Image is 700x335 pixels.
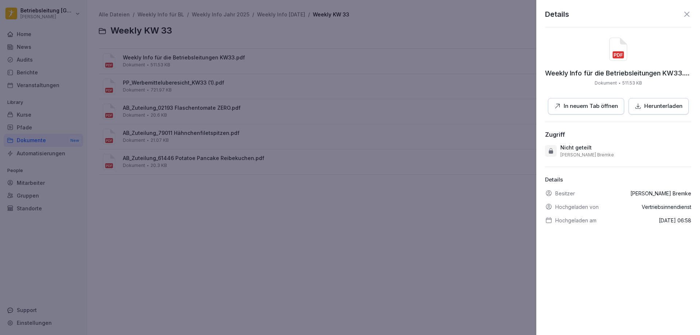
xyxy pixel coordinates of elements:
[622,80,642,86] p: 511.53 KB
[659,217,691,224] p: [DATE] 06:58
[560,144,592,151] p: Nicht geteilt
[548,98,624,114] button: In neuem Tab öffnen
[555,190,575,197] p: Besitzer
[595,80,617,86] p: Dokument
[560,152,614,158] p: [PERSON_NAME] Bremke
[629,98,689,114] button: Herunterladen
[555,203,599,211] p: Hochgeladen von
[555,217,596,224] p: Hochgeladen am
[564,102,618,110] p: In neuem Tab öffnen
[630,190,691,197] p: [PERSON_NAME] Bremke
[545,70,691,77] p: Weekly Info für die Betriebsleitungen KW33.pdf
[545,9,569,20] p: Details
[545,131,565,138] div: Zugriff
[545,176,691,184] p: Details
[642,203,691,211] p: Vertriebsinnendienst
[644,102,682,110] p: Herunterladen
